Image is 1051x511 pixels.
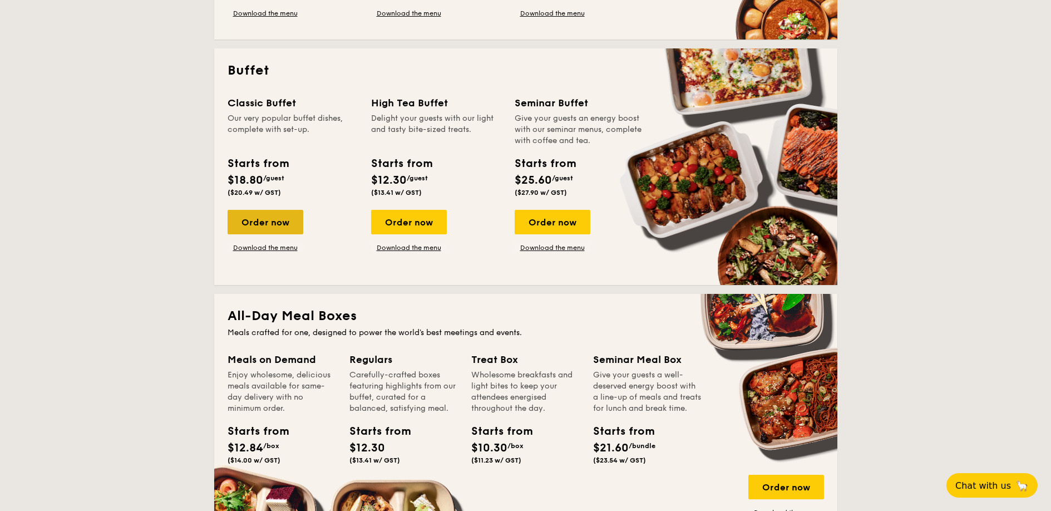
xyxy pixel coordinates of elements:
div: Order now [748,475,824,499]
div: Order now [228,210,303,234]
div: Delight your guests with our light and tasty bite-sized treats. [371,113,501,146]
div: Starts from [471,423,521,440]
div: Enjoy wholesome, delicious meals available for same-day delivery with no minimum order. [228,370,336,414]
div: Starts from [228,155,288,172]
div: Order now [515,210,590,234]
span: ($13.41 w/ GST) [349,456,400,464]
span: Chat with us [955,480,1011,491]
span: /guest [552,174,573,182]
span: ($23.54 w/ GST) [593,456,646,464]
a: Download the menu [228,243,303,252]
div: Classic Buffet [228,95,358,111]
span: /guest [407,174,428,182]
a: Download the menu [371,243,447,252]
div: Starts from [371,155,432,172]
span: 🦙 [1015,479,1029,492]
div: Treat Box [471,352,580,367]
span: /box [263,442,279,450]
h2: All-Day Meal Boxes [228,307,824,325]
div: Seminar Meal Box [593,352,702,367]
span: ($14.00 w/ GST) [228,456,280,464]
span: $12.30 [349,441,385,455]
div: Order now [371,210,447,234]
span: $10.30 [471,441,507,455]
div: Give your guests an energy boost with our seminar menus, complete with coffee and tea. [515,113,645,146]
div: Meals crafted for one, designed to power the world's best meetings and events. [228,327,824,338]
div: Seminar Buffet [515,95,645,111]
div: Wholesome breakfasts and light bites to keep your attendees energised throughout the day. [471,370,580,414]
span: $25.60 [515,174,552,187]
span: ($13.41 w/ GST) [371,189,422,196]
div: Starts from [349,423,399,440]
a: Download the menu [371,9,447,18]
div: Our very popular buffet dishes, complete with set-up. [228,113,358,146]
div: Starts from [515,155,575,172]
span: $18.80 [228,174,263,187]
span: /box [507,442,524,450]
span: ($11.23 w/ GST) [471,456,521,464]
span: $21.60 [593,441,629,455]
div: Carefully-crafted boxes featuring highlights from our buffet, curated for a balanced, satisfying ... [349,370,458,414]
div: Meals on Demand [228,352,336,367]
span: /guest [263,174,284,182]
button: Chat with us🦙 [946,473,1038,498]
div: Starts from [593,423,643,440]
span: /bundle [629,442,655,450]
a: Download the menu [515,9,590,18]
a: Download the menu [228,9,303,18]
div: Starts from [228,423,278,440]
span: ($27.90 w/ GST) [515,189,567,196]
span: ($20.49 w/ GST) [228,189,281,196]
div: Regulars [349,352,458,367]
span: $12.30 [371,174,407,187]
h2: Buffet [228,62,824,80]
span: $12.84 [228,441,263,455]
a: Download the menu [515,243,590,252]
div: Give your guests a well-deserved energy boost with a line-up of meals and treats for lunch and br... [593,370,702,414]
div: High Tea Buffet [371,95,501,111]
